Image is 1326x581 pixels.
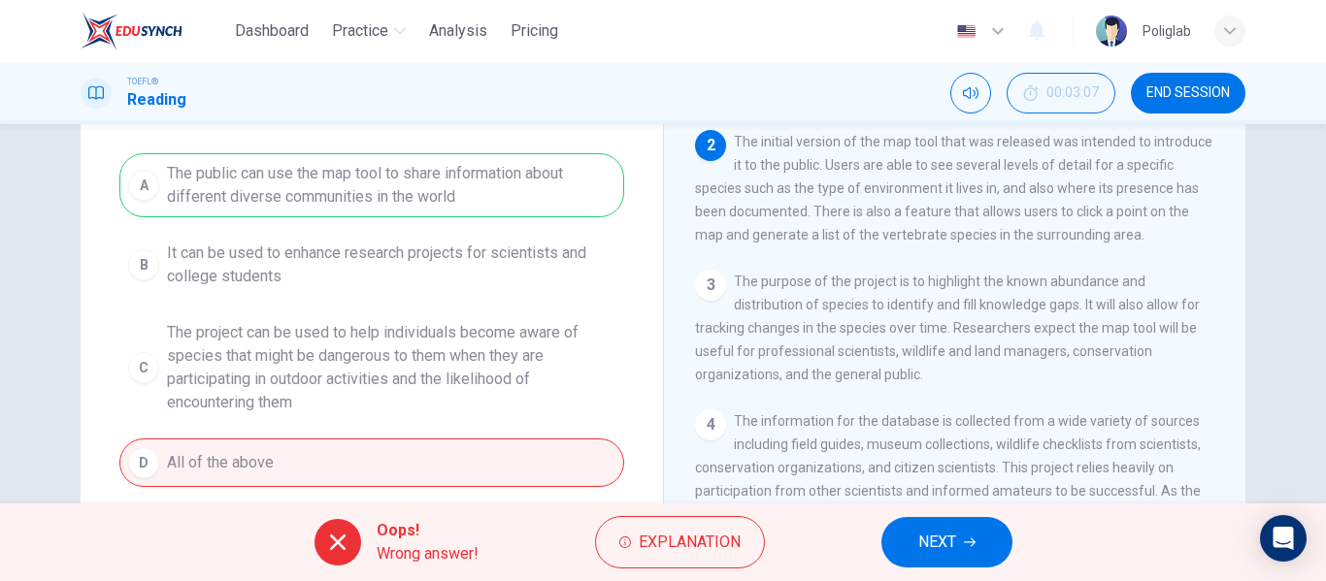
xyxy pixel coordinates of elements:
span: Explanation [639,529,741,556]
span: 00:03:07 [1046,85,1099,101]
div: Poliglab [1143,19,1191,43]
img: EduSynch logo [81,12,182,50]
button: Dashboard [227,14,316,48]
button: Analysis [421,14,495,48]
span: Oops! [377,519,479,542]
div: Mute [950,73,991,113]
span: Pricing [511,19,558,43]
span: The purpose of the project is to highlight the known abundance and distribution of species to ide... [695,274,1200,382]
img: en [954,24,978,39]
span: The initial version of the map tool that was released was intended to introduce it to the public.... [695,134,1212,242]
span: Analysis [429,19,487,43]
button: END SESSION [1131,73,1245,113]
div: 2 [695,130,726,161]
div: Open Intercom Messenger [1260,515,1307,562]
span: Practice [332,19,388,43]
button: NEXT [881,517,1012,567]
button: Practice [324,14,414,48]
img: Profile picture [1096,16,1127,47]
h1: Reading [127,88,186,112]
button: 00:03:07 [1007,73,1115,113]
button: Pricing [503,14,566,48]
span: Dashboard [235,19,309,43]
span: END SESSION [1146,85,1230,101]
div: Hide [1007,73,1115,113]
div: 3 [695,270,726,301]
a: EduSynch logo [81,12,227,50]
span: Wrong answer! [377,542,479,565]
div: 4 [695,409,726,440]
span: TOEFL® [127,75,158,88]
button: Explanation [595,516,765,568]
span: NEXT [918,529,956,556]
